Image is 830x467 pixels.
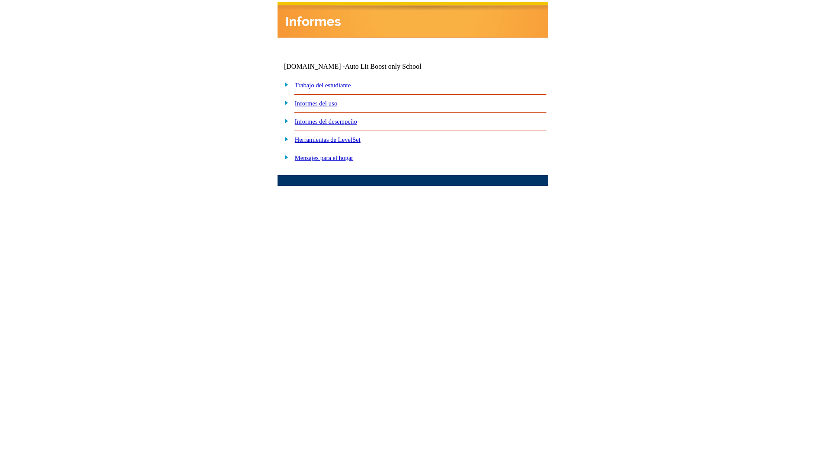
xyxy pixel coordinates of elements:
[280,80,289,88] img: plus.gif
[295,154,354,161] a: Mensajes para el hogar
[284,63,443,70] td: [DOMAIN_NAME] -
[295,136,361,143] a: Herramientas de LevelSet
[345,63,421,70] nobr: Auto Lit Boost only School
[295,82,351,89] a: Trabajo del estudiante
[295,118,357,125] a: Informes del desempeño
[280,117,289,125] img: plus.gif
[280,135,289,143] img: plus.gif
[280,99,289,106] img: plus.gif
[295,100,338,107] a: Informes del uso
[280,153,289,161] img: plus.gif
[278,2,548,38] img: header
